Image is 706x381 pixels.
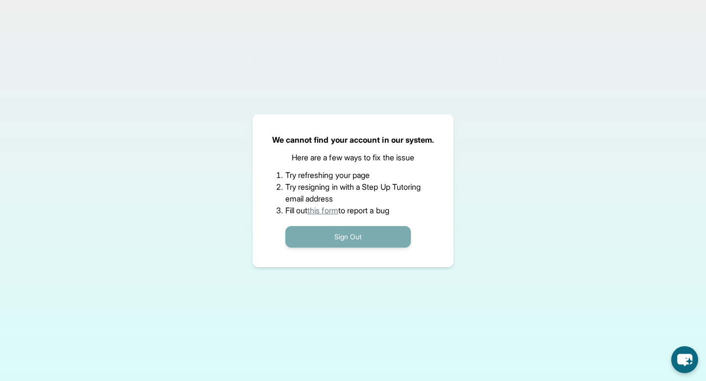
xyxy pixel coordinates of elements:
button: chat-button [671,346,698,373]
p: Here are a few ways to fix the issue [292,152,415,163]
li: Fill out to report a bug [285,204,421,216]
li: Try resigning in with a Step Up Tutoring email address [285,181,421,204]
a: Sign Out [285,231,411,241]
a: this form [307,205,338,215]
p: We cannot find your account in our system. [272,134,434,146]
button: Sign Out [285,226,411,248]
li: Try refreshing your page [285,169,421,181]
